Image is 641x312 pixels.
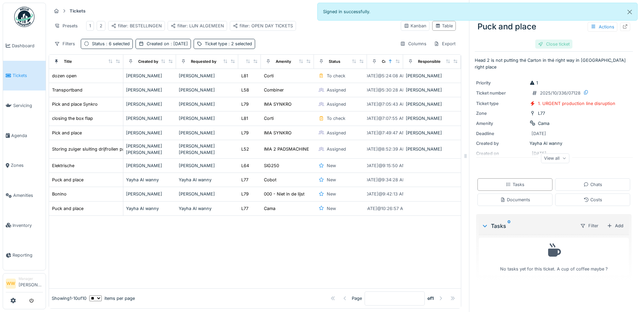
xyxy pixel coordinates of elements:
div: Zone [476,110,527,116]
span: Servicing [13,102,43,109]
a: Dashboard [3,31,46,61]
div: New [327,162,336,169]
sup: 0 [508,222,511,230]
div: [PERSON_NAME] [PERSON_NAME] [179,143,236,156]
a: Reporting [3,240,46,270]
div: Created on [147,41,188,47]
div: items per page [89,295,135,302]
div: Pick and place [52,130,82,136]
div: Bonino [52,191,67,197]
div: Export [431,39,459,49]
div: Pick and place Synkro [52,101,98,107]
div: [DATE] @ 5:24:08 AM [363,73,406,79]
a: Inventory [3,210,46,240]
div: L52 [241,146,249,152]
div: [DATE] [532,130,546,137]
div: Ticket type [476,100,527,107]
div: Puck and place [52,205,83,212]
a: Tickets [3,61,46,91]
div: [DATE] @ 8:52:39 AM [363,146,406,152]
div: Combiner [264,87,284,93]
div: Storing zuiger sluiting drijfrollen pakje [52,146,130,152]
div: Yayha Al wanny [126,177,174,183]
div: Corti [264,115,274,122]
div: [PERSON_NAME] [PERSON_NAME] [126,143,174,156]
div: [PERSON_NAME] [126,73,174,79]
div: 2 [100,23,102,29]
div: [PERSON_NAME] [406,115,459,122]
div: Puck and place [52,177,83,183]
div: L81 [241,115,248,122]
span: Reporting [13,252,43,258]
div: Tasks [482,222,574,230]
div: Cama [538,120,549,127]
span: : 2 selected [227,41,252,46]
div: L81 [241,73,248,79]
div: filter: LIJN ALGEMEEN [171,23,224,29]
a: Zones [3,151,46,181]
div: [PERSON_NAME] [179,115,236,122]
div: Puck and place [475,18,633,35]
div: Filters [51,39,78,49]
button: Close [622,3,637,21]
div: Transportband [52,87,82,93]
span: : 6 selected [105,41,130,46]
div: [PERSON_NAME] [126,130,174,136]
div: [PERSON_NAME] [179,162,236,169]
li: WW [6,279,16,289]
div: [PERSON_NAME] [126,87,174,93]
div: View all [541,153,569,163]
div: Kanban [404,23,426,29]
div: Costs [584,197,602,203]
div: Documents [500,197,530,203]
div: filter: OPEN DAY TICKETS [233,23,293,29]
div: Status [92,41,130,47]
div: [PERSON_NAME] [406,73,459,79]
div: Assigned [327,101,346,107]
span: Amenities [13,192,43,199]
div: filter: BESTELLINGEN [111,23,162,29]
span: Dashboard [12,43,43,49]
div: L77 [241,177,248,183]
div: Yayha Al wanny [126,205,174,212]
div: [PERSON_NAME] [406,101,459,107]
div: To check [327,115,345,122]
div: Amenity [476,120,527,127]
div: [DATE] @ 7:05:43 AM [364,101,406,107]
div: Columns [397,39,429,49]
div: [PERSON_NAME] [126,115,174,122]
div: Cama [264,205,275,212]
div: L64 [241,162,249,169]
li: [PERSON_NAME] [19,276,43,291]
div: IMA 2 PADSMACHINE [264,146,309,152]
a: Agenda [3,121,46,151]
a: Servicing [3,90,46,121]
div: [PERSON_NAME] [179,87,236,93]
div: [PERSON_NAME] [406,130,459,136]
div: [DATE] @ 10:26:57 AM [363,205,407,212]
span: Agenda [11,132,43,139]
div: closing the box flap [52,115,93,122]
div: Assigned [327,130,346,136]
div: Corti [264,73,274,79]
div: Cobot [264,177,276,183]
div: [DATE] @ 9:15:50 AM [364,162,406,169]
div: Created by [138,59,158,64]
span: : [DATE] [169,41,188,46]
div: New [327,191,336,197]
div: [PERSON_NAME] [179,130,236,136]
div: 2025/10/336/07128 [540,90,581,96]
div: Created on [382,59,402,64]
div: Chats [584,181,602,188]
div: Manager [19,276,43,281]
a: Amenities [3,180,46,210]
div: Table [435,23,453,29]
div: Presets [51,21,81,31]
div: Deadline [476,130,527,137]
div: Yayha Al wanny [179,205,236,212]
div: 1. URGENT production line disruption [538,100,615,107]
div: [PERSON_NAME] [126,162,174,169]
div: Status [329,59,340,64]
p: Head 2 is not putting thé Carton in thé right way in [GEOGRAPHIC_DATA] right place [475,57,633,70]
div: [PERSON_NAME] [179,73,236,79]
